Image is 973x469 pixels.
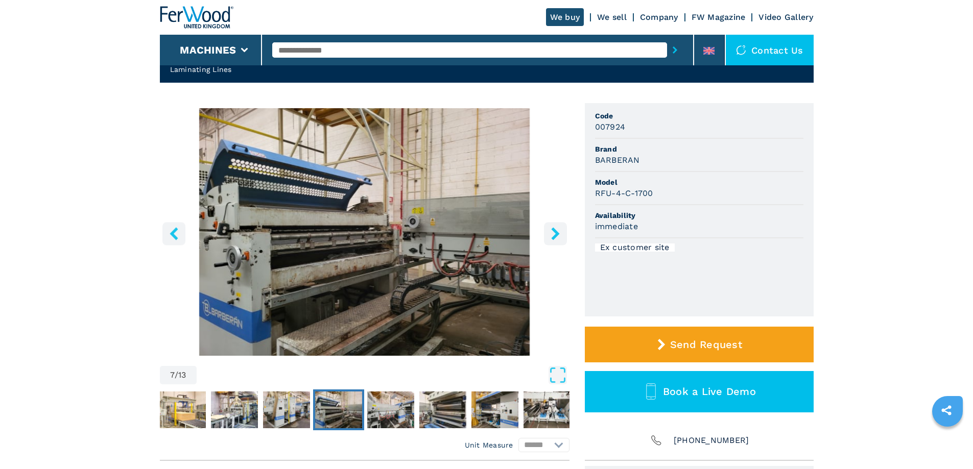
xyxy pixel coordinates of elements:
img: Phone [649,433,663,448]
span: Model [595,177,803,187]
span: 7 [170,371,175,379]
button: Go to Slide 5 [209,389,260,430]
button: Open Fullscreen [199,366,567,384]
button: left-button [162,222,185,245]
img: 0456b35ecc2cd24368ddb825b51586bf [211,391,258,428]
img: e09064a3613fc57b5223f08bc17a1581 [367,391,414,428]
span: Code [595,111,803,121]
img: fe9808621e8e612813c8f5787a0be02a [263,391,310,428]
h3: immediate [595,220,638,232]
img: 23539479c06844b9c4384d47598a2b97 [159,391,206,428]
div: Go to Slide 7 [160,108,569,356]
button: Go to Slide 11 [521,389,573,430]
a: Video Gallery [758,12,813,22]
iframe: Chat [930,423,965,461]
img: Ferwood [160,6,233,29]
span: Brand [595,144,803,154]
button: Send Request [585,327,814,362]
span: 13 [178,371,186,379]
span: Book a Live Demo [663,385,756,398]
span: Send Request [670,338,742,351]
img: Contact us [736,45,746,55]
span: / [175,371,178,379]
h3: RFU-4-C-1700 [595,187,653,199]
h2: Laminating Lines [170,64,350,75]
img: 7953adc83b35d3345d2d620e2d816fc1 [471,391,518,428]
span: [PHONE_NUMBER] [674,433,749,448]
button: Go to Slide 10 [469,389,520,430]
button: Machines [180,44,236,56]
button: right-button [544,222,567,245]
h3: BARBERAN [595,154,640,166]
em: Unit Measure [465,440,513,450]
a: FW Magazine [692,12,746,22]
a: sharethis [934,398,959,423]
button: Go to Slide 6 [261,389,312,430]
span: Availability [595,210,803,220]
img: Laminating Lines BARBERAN RFU-4-C-1700 [160,108,569,356]
button: Go to Slide 4 [157,389,208,430]
a: We sell [597,12,627,22]
button: Book a Live Demo [585,371,814,412]
h3: 007924 [595,121,626,133]
button: Go to Slide 8 [365,389,416,430]
img: 870971721cf7214ec509734b6e6a967a [315,391,362,428]
nav: Thumbnail Navigation [53,389,462,430]
div: Ex customer site [595,243,675,252]
img: d5b991ffe95bf2ac8ef090a2857f7fb6 [524,391,571,428]
button: Go to Slide 9 [417,389,468,430]
button: Go to Slide 7 [313,389,364,430]
div: Contact us [726,35,814,65]
a: Company [640,12,678,22]
a: We buy [546,8,584,26]
img: 517aa18840c2380cd939b3200f2a61c7 [419,391,466,428]
button: submit-button [667,38,683,62]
